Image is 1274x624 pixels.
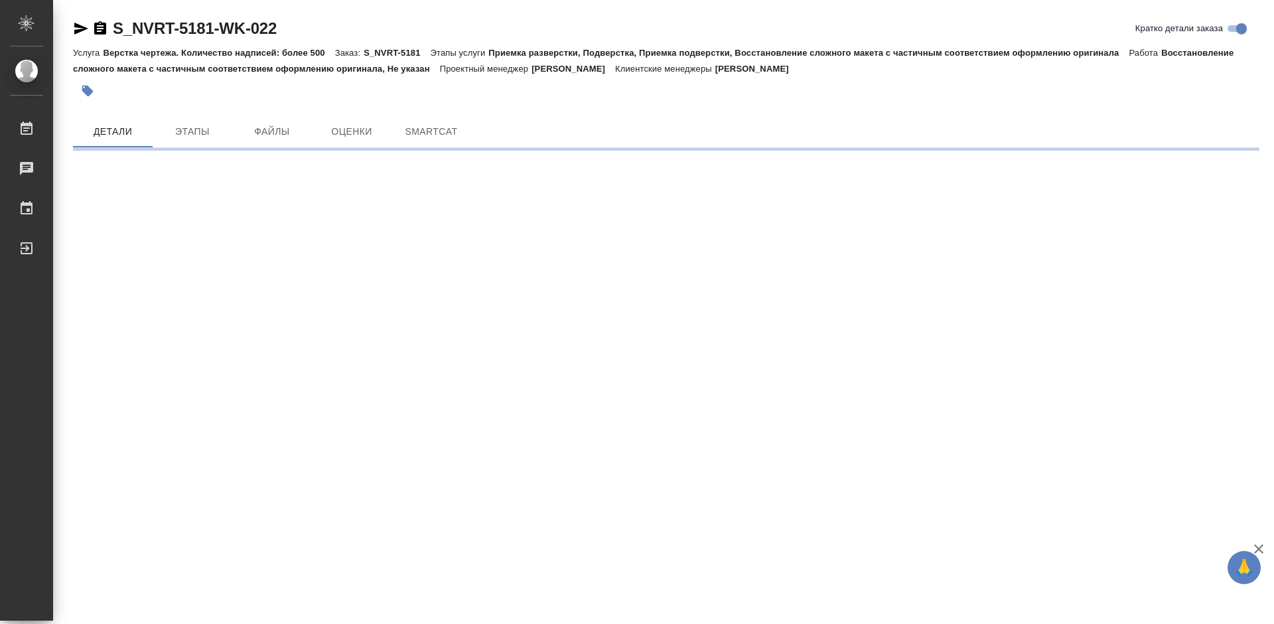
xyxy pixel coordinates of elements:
[240,123,304,140] span: Файлы
[399,123,463,140] span: SmartCat
[73,76,102,106] button: Добавить тэг
[1135,22,1223,35] span: Кратко детали заказа
[335,48,364,58] p: Заказ:
[431,48,489,58] p: Этапы услуги
[73,48,103,58] p: Услуга
[113,19,277,37] a: S_NVRT-5181-WK-022
[364,48,430,58] p: S_NVRT-5181
[1129,48,1161,58] p: Работа
[161,123,224,140] span: Этапы
[1228,551,1261,584] button: 🙏
[615,64,715,74] p: Клиентские менеджеры
[440,64,531,74] p: Проектный менеджер
[103,48,334,58] p: Верстка чертежа. Количество надписей: более 500
[488,48,1129,58] p: Приемка разверстки, Подверстка, Приемка подверстки, Восстановление сложного макета с частичным со...
[531,64,615,74] p: [PERSON_NAME]
[73,21,89,37] button: Скопировать ссылку для ЯМессенджера
[1233,554,1255,582] span: 🙏
[320,123,384,140] span: Оценки
[715,64,799,74] p: [PERSON_NAME]
[92,21,108,37] button: Скопировать ссылку
[81,123,145,140] span: Детали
